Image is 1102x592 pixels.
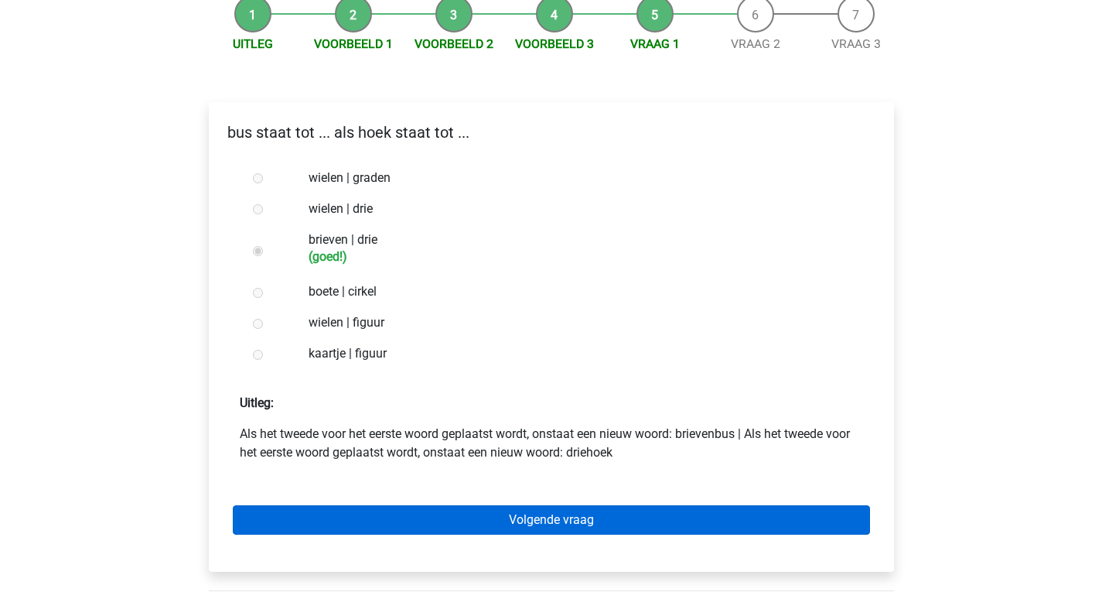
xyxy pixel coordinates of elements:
a: Voorbeeld 3 [515,36,594,51]
p: Als het tweede voor het eerste woord geplaatst wordt, onstaat een nieuw woord: brievenbus | Als h... [240,425,863,462]
a: Vraag 3 [831,36,881,51]
label: kaartje | figuur [309,344,844,363]
h6: (goed!) [309,249,844,264]
a: Vraag 2 [731,36,780,51]
label: wielen | figuur [309,313,844,332]
a: Uitleg [233,36,273,51]
label: brieven | drie [309,231,844,264]
label: boete | cirkel [309,282,844,301]
a: Voorbeeld 1 [314,36,393,51]
p: bus staat tot ... als hoek staat tot ... [221,121,882,144]
label: wielen | graden [309,169,844,187]
strong: Uitleg: [240,395,274,410]
a: Voorbeeld 2 [415,36,493,51]
label: wielen | drie [309,200,844,218]
a: Volgende vraag [233,505,870,535]
a: Vraag 1 [630,36,680,51]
